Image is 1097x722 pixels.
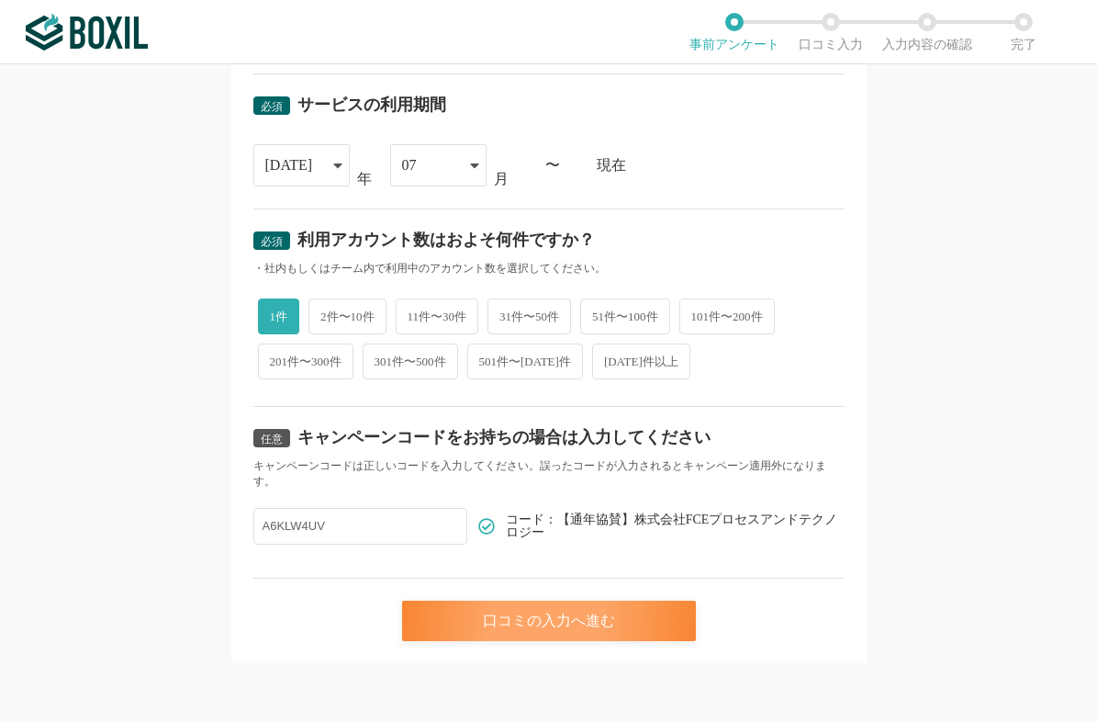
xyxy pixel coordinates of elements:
[687,13,783,51] li: 事前アンケート
[494,172,509,186] div: 月
[879,13,976,51] li: 入力内容の確認
[487,299,571,334] span: 31件〜50件
[253,458,845,490] div: キャンペーンコードは正しいコードを入力してください。誤ったコードが入力されるとキャンペーン適用外になります。
[592,344,690,379] span: [DATE]件以上
[357,172,372,186] div: 年
[261,433,283,446] span: 任意
[976,13,1072,51] li: 完了
[506,513,845,539] span: コード：【通年協賛】株式会社FCEプロセスアンドテクノロジー
[363,344,458,379] span: 301件〜500件
[597,158,845,173] div: 現在
[253,261,845,276] div: ・社内もしくはチーム内で利用中のアカウント数を選択してください。
[261,235,283,248] span: 必須
[258,299,300,334] span: 1件
[580,299,670,334] span: 51件〜100件
[402,145,417,186] div: 07
[265,145,313,186] div: [DATE]
[402,601,696,641] div: 口コミの入力へ進む
[26,14,148,51] img: ボクシルSaaS_ロゴ
[261,100,283,113] span: 必須
[308,299,386,334] span: 2件〜10件
[258,344,353,379] span: 201件〜300件
[679,299,775,334] span: 101件〜200件
[545,158,560,173] div: 〜
[297,231,595,248] div: 利用アカウント数はおよそ何件ですか？
[297,96,446,113] div: サービスの利用期間
[467,344,583,379] span: 501件〜[DATE]件
[396,299,479,334] span: 11件〜30件
[297,429,711,446] div: キャンペーンコードをお持ちの場合は入力してください
[783,13,879,51] li: 口コミ入力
